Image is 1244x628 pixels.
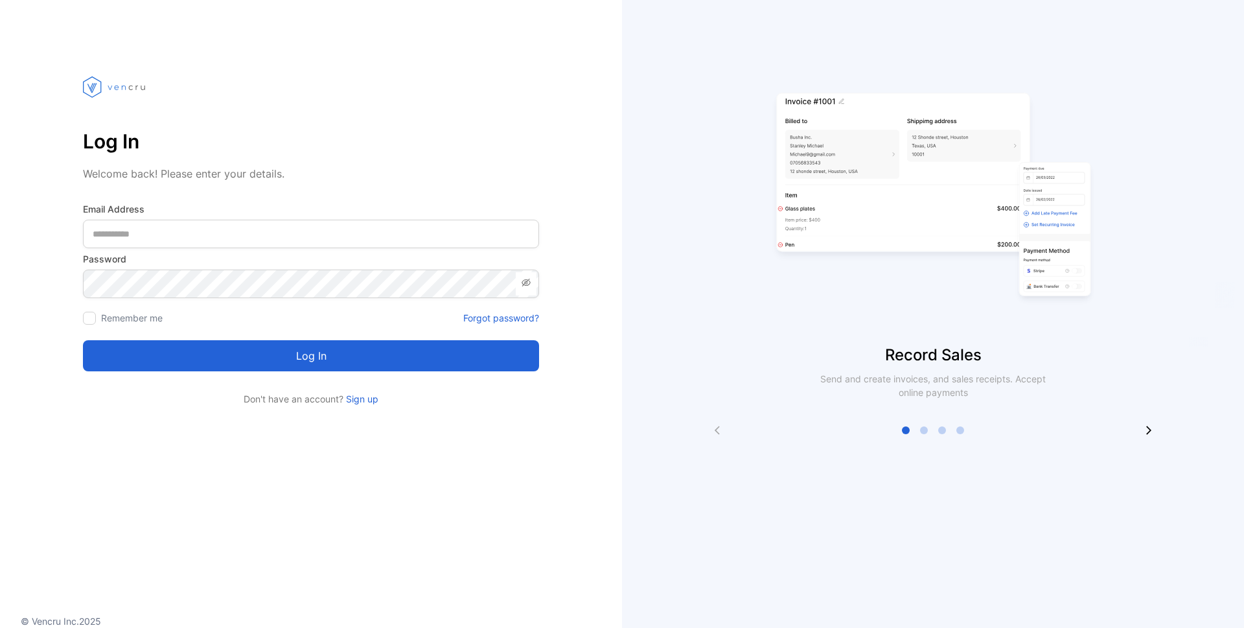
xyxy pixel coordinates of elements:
[83,252,539,266] label: Password
[83,166,539,181] p: Welcome back! Please enter your details.
[622,343,1244,367] p: Record Sales
[83,392,539,406] p: Don't have an account?
[101,312,163,323] label: Remember me
[83,126,539,157] p: Log In
[83,52,148,122] img: vencru logo
[463,311,539,325] a: Forgot password?
[771,52,1095,343] img: slider image
[343,393,378,404] a: Sign up
[83,202,539,216] label: Email Address
[809,372,1057,399] p: Send and create invoices, and sales receipts. Accept online payments
[83,340,539,371] button: Log in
